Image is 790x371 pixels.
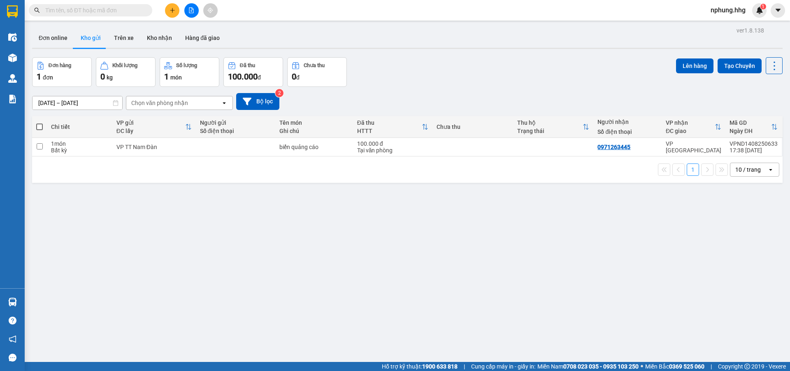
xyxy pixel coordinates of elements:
th: Toggle SortBy [353,116,432,138]
div: Số điện thoại [597,128,657,135]
div: 0971263445 [597,144,630,150]
th: Toggle SortBy [513,116,594,138]
button: Lên hàng [676,58,713,73]
button: Chưa thu0đ [287,57,347,87]
strong: 0708 023 035 - 0935 103 250 [563,363,639,370]
img: warehouse-icon [8,33,17,42]
span: món [170,74,182,81]
div: ĐC giao [666,128,715,134]
div: 100.000 đ [357,140,428,147]
span: 1 [762,4,764,9]
div: Người nhận [597,119,657,125]
img: icon-new-feature [756,7,763,14]
span: question-circle [9,317,16,324]
div: Người gửi [200,119,271,126]
div: ĐC lấy [116,128,185,134]
span: notification [9,335,16,343]
div: 10 / trang [735,166,761,174]
span: 0 [100,72,105,82]
button: file-add [184,3,199,18]
div: VP [GEOGRAPHIC_DATA] [666,140,721,154]
div: Thu hộ [517,119,583,126]
sup: 2 [275,89,283,97]
span: message [9,354,16,362]
div: VP nhận [666,119,715,126]
div: Mã GD [730,119,771,126]
strong: 0369 525 060 [669,363,704,370]
div: Đơn hàng [49,63,71,68]
span: 100.000 [228,72,258,82]
span: plus [170,7,175,13]
div: Bất kỳ [51,147,108,154]
span: đ [258,74,261,81]
button: 1 [687,163,699,176]
button: Hàng đã giao [179,28,226,48]
button: Kho gửi [74,28,107,48]
span: Miền Bắc [645,362,704,371]
button: Kho nhận [140,28,179,48]
span: 1 [37,72,41,82]
div: 17:38 [DATE] [730,147,778,154]
span: copyright [744,364,750,369]
button: aim [203,3,218,18]
button: Đã thu100.000đ [223,57,283,87]
div: HTTT [357,128,422,134]
button: Khối lượng0kg [96,57,156,87]
button: caret-down [771,3,785,18]
div: Số lượng [176,63,197,68]
div: Trạng thái [517,128,583,134]
img: solution-icon [8,95,17,103]
span: caret-down [774,7,782,14]
div: Chi tiết [51,124,108,130]
span: Hỗ trợ kỹ thuật: [382,362,458,371]
span: nphung.hhg [704,5,752,15]
th: Toggle SortBy [725,116,782,138]
span: Cung cấp máy in - giấy in: [471,362,535,371]
img: warehouse-icon [8,54,17,62]
svg: open [767,166,774,173]
button: Trên xe [107,28,140,48]
div: VPND1408250633 [730,140,778,147]
span: search [34,7,40,13]
button: Số lượng1món [160,57,219,87]
span: kg [107,74,113,81]
svg: open [221,100,228,106]
div: Đã thu [357,119,422,126]
th: Toggle SortBy [112,116,196,138]
button: Tạo Chuyến [718,58,762,73]
div: Khối lượng [112,63,137,68]
button: Bộ lọc [236,93,279,110]
div: VP TT Nam Đàn [116,144,192,150]
span: đ [296,74,300,81]
div: Tại văn phòng [357,147,428,154]
div: Đã thu [240,63,255,68]
span: 1 [164,72,169,82]
div: Chưa thu [437,124,509,130]
img: logo-vxr [7,5,18,18]
img: warehouse-icon [8,298,17,306]
div: Chọn văn phòng nhận [131,99,188,107]
button: Đơn hàng1đơn [32,57,92,87]
span: Miền Nam [537,362,639,371]
button: Đơn online [32,28,74,48]
sup: 1 [760,4,766,9]
img: warehouse-icon [8,74,17,83]
div: Số điện thoại [200,128,271,134]
strong: 1900 633 818 [422,363,458,370]
span: đơn [43,74,53,81]
div: Tên món [279,119,349,126]
div: biển quảng cáo [279,144,349,150]
div: ver 1.8.138 [737,26,764,35]
span: 0 [292,72,296,82]
span: | [464,362,465,371]
button: plus [165,3,179,18]
input: Tìm tên, số ĐT hoặc mã đơn [45,6,142,15]
div: 1 món [51,140,108,147]
div: Chưa thu [304,63,325,68]
span: aim [207,7,213,13]
span: file-add [188,7,194,13]
div: Ghi chú [279,128,349,134]
span: ⚪️ [641,365,643,368]
div: Ngày ĐH [730,128,771,134]
th: Toggle SortBy [662,116,725,138]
